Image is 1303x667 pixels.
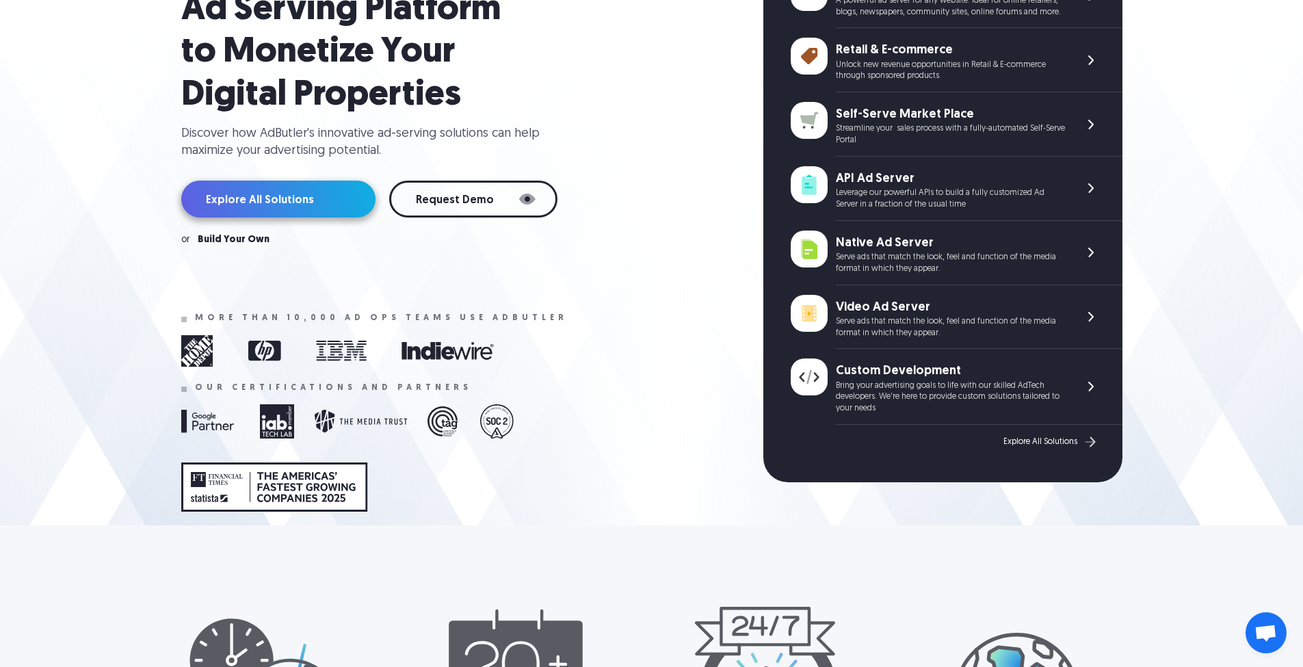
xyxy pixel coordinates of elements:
[181,125,551,159] div: Discover how AdButler's innovative ad-serving solutions can help maximize your advertising potent...
[1003,437,1077,447] div: Explore All Solutions
[836,106,1065,123] div: Self-Serve Market Place
[836,60,1065,83] div: Unlock new revenue opportunities in Retail & E-commerce through sponsored products.
[181,181,376,218] a: Explore All Solutions
[791,221,1122,285] a: Native Ad Server Serve ads that match the look, feel and function of the media format in which th...
[791,349,1122,425] a: Custom Development Bring your advertising goals to life with our skilled AdTech developers. We're...
[836,380,1065,415] div: Bring your advertising goals to life with our skilled AdTech developers. We're here to provide cu...
[836,363,1065,380] div: Custom Development
[791,92,1122,157] a: Self-Serve Market Place Streamline your sales process with a fully-automated Self-Serve Portal
[836,252,1065,275] div: Serve ads that match the look, feel and function of the media format in which they appear.
[1003,433,1099,451] a: Explore All Solutions
[836,187,1065,211] div: Leverage our powerful APIs to build a fully customized Ad Server in a fraction of the usual time
[836,123,1065,146] div: Streamline your sales process with a fully-automated Self-Serve Portal
[389,181,557,218] a: Request Demo
[836,42,1065,59] div: Retail & E-commerce
[791,285,1122,350] a: Video Ad Server Serve ads that match the look, feel and function of the media format in which the...
[181,235,189,245] div: or
[198,235,269,245] a: Build Your Own
[791,28,1122,92] a: Retail & E-commerce Unlock new revenue opportunities in Retail & E-commerce through sponsored pro...
[195,313,568,323] div: More than 10,000 ad ops teams use adbutler
[836,316,1065,339] div: Serve ads that match the look, feel and function of the media format in which they appear.
[836,170,1065,187] div: API Ad Server
[836,299,1065,316] div: Video Ad Server
[836,235,1065,252] div: Native Ad Server
[791,157,1122,221] a: API Ad Server Leverage our powerful APIs to build a fully customized Ad Server in a fraction of t...
[1246,612,1287,653] a: Open chat
[195,383,472,393] div: Our certifications and partners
